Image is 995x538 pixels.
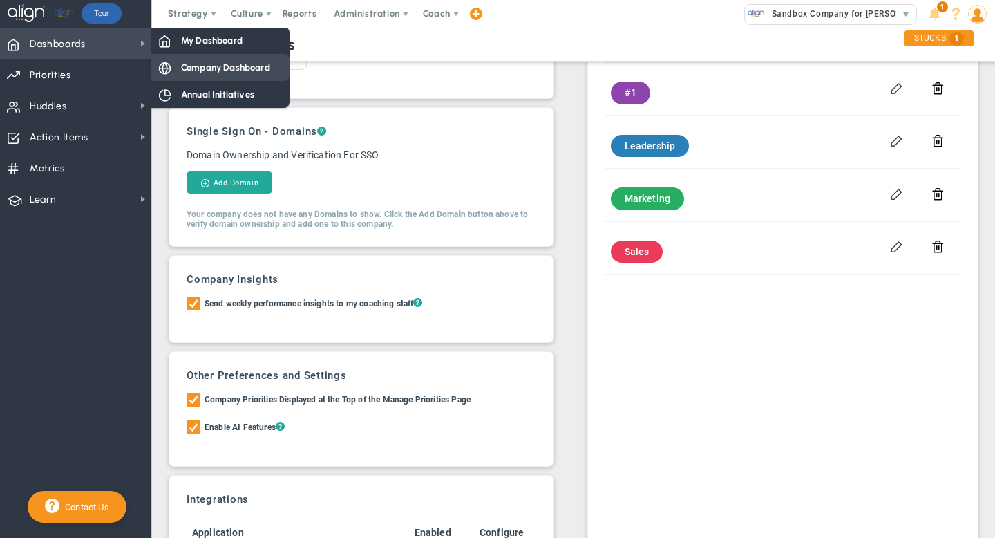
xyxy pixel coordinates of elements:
span: Action Items [30,123,88,152]
button: Edit Tag [890,239,903,254]
button: Remove Tag [931,187,945,201]
span: 1 [949,32,964,46]
span: Coach [423,8,451,19]
button: Add Domain [187,171,272,194]
span: Marketing [625,193,670,204]
span: select [896,5,916,24]
span: Huddles [30,92,67,121]
span: Strategy [168,8,208,19]
span: Learn [30,185,56,214]
span: Annual Initiatives [181,88,254,101]
button: Edit Tag [890,81,903,95]
h3: Integrations [187,493,536,505]
span: Company Dashboard [181,61,270,74]
span: Contact Us [59,502,109,512]
h3: Single Sign On - Domains [187,125,536,138]
h3: Other Preferences and Settings [187,369,536,382]
div: Company Priorities Displayed at the Top of the Manage Priorities Page [205,393,471,409]
span: 1 [937,1,948,12]
span: Metrics [30,154,65,183]
span: Dashboards [30,30,86,59]
span: Sandbox Company for [PERSON_NAME] [765,5,934,23]
button: Remove Tag [931,81,945,95]
span: Leadership [625,140,676,151]
div: Send weekly performance insights to my coaching staff [205,297,423,313]
button: Remove Tag [931,239,945,254]
span: #1 [625,87,636,98]
button: Edit Tag [890,133,903,148]
h3: Company Insights [187,273,536,286]
span: Priorities [30,61,71,90]
span: My Dashboard [181,34,243,47]
span: Administration [334,8,399,19]
button: Edit Tag [890,187,903,201]
div: STUCKS [904,30,974,46]
img: 51354.Person.photo [968,5,987,24]
h5: Your company does not have any Domains to show. Click the Add Domain button above to verify domai... [187,210,536,229]
span: Culture [231,8,263,19]
span: Sales [625,246,650,257]
p: Domain Ownership and Verification For SSO [187,148,536,162]
div: Enable AI Features [205,420,285,436]
img: 33519.Company.photo [748,5,765,22]
button: Remove Tag [931,133,945,148]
